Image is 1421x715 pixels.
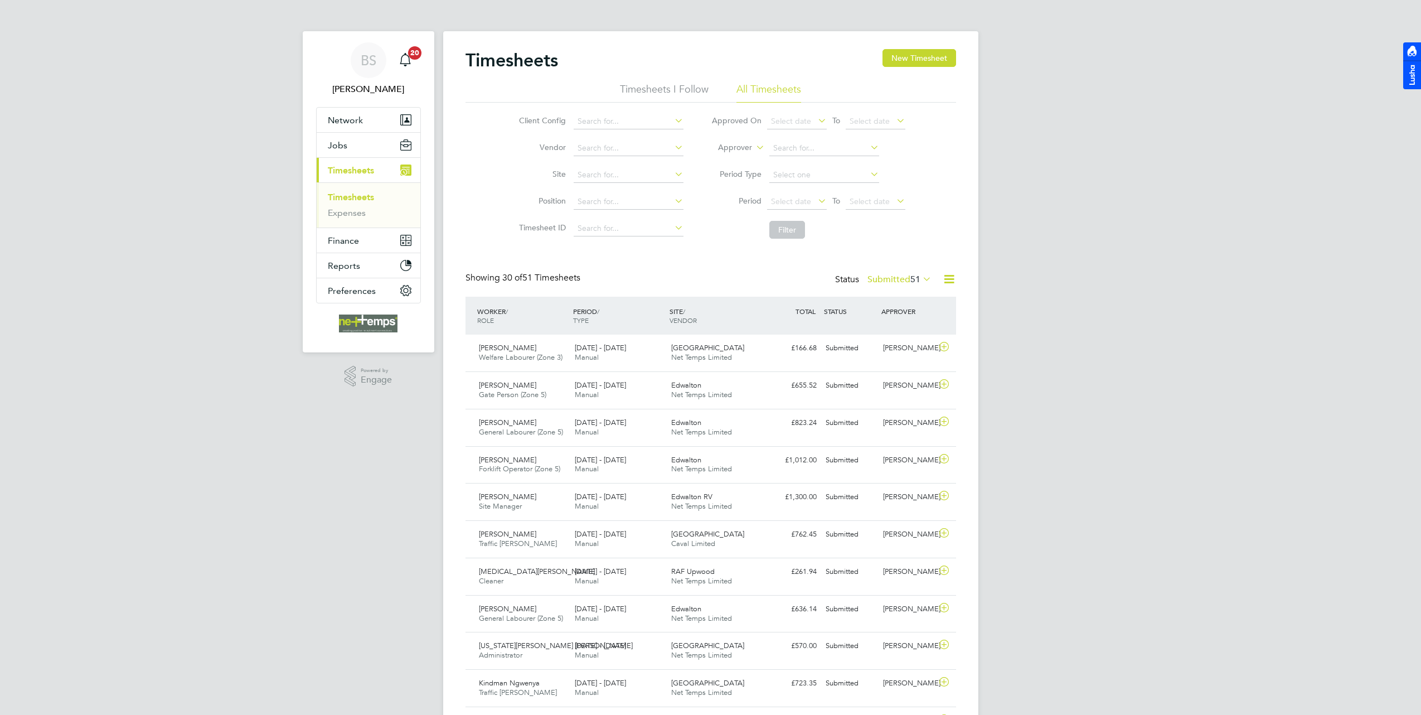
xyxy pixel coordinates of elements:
[763,674,821,693] div: £723.35
[479,455,536,465] span: [PERSON_NAME]
[821,637,879,655] div: Submitted
[479,529,536,539] span: [PERSON_NAME]
[671,427,732,437] span: Net Temps Limited
[575,688,599,697] span: Manual
[575,539,599,548] span: Manual
[339,315,398,332] img: net-temps-logo-retina.png
[479,343,536,352] span: [PERSON_NAME]
[328,286,376,296] span: Preferences
[671,650,732,660] span: Net Temps Limited
[671,678,744,688] span: [GEOGRAPHIC_DATA]
[702,142,752,153] label: Approver
[328,235,359,246] span: Finance
[574,194,683,210] input: Search for...
[821,414,879,432] div: Submitted
[671,492,712,501] span: Edwalton RV
[771,116,811,126] span: Select date
[620,83,709,103] li: Timesheets I Follow
[683,307,685,316] span: /
[479,576,503,586] span: Cleaner
[575,455,626,465] span: [DATE] - [DATE]
[303,31,434,352] nav: Main navigation
[821,488,879,506] div: Submitted
[361,375,392,385] span: Engage
[671,418,701,427] span: Edwalton
[879,488,937,506] div: [PERSON_NAME]
[575,390,599,399] span: Manual
[879,674,937,693] div: [PERSON_NAME]
[575,650,599,660] span: Manual
[479,613,563,623] span: General Labourer (Zone 5)
[736,83,801,103] li: All Timesheets
[667,301,763,330] div: SITE
[479,352,562,362] span: Welfare Labourer (Zone 3)
[574,114,683,129] input: Search for...
[574,167,683,183] input: Search for...
[479,464,560,474] span: Forklift Operator (Zone 5)
[479,678,540,688] span: Kindman Ngwenya
[479,390,546,399] span: Gate Person (Zone 5)
[506,307,508,316] span: /
[574,221,683,236] input: Search for...
[575,464,599,474] span: Manual
[821,600,879,619] div: Submitted
[835,272,934,288] div: Status
[328,207,366,218] a: Expenses
[317,182,420,228] div: Timesheets
[479,418,536,427] span: [PERSON_NAME]
[328,140,347,151] span: Jobs
[408,46,421,60] span: 20
[361,53,376,67] span: BS
[479,641,633,650] span: [US_STATE][PERSON_NAME] [PERSON_NAME]
[575,352,599,362] span: Manual
[479,650,522,660] span: Administrator
[711,169,762,179] label: Period Type
[575,678,626,688] span: [DATE] - [DATE]
[821,674,879,693] div: Submitted
[671,529,744,539] span: [GEOGRAPHIC_DATA]
[575,641,626,650] span: [DATE] - [DATE]
[879,525,937,544] div: [PERSON_NAME]
[316,42,421,96] a: BS[PERSON_NAME]
[479,539,557,548] span: Traffic [PERSON_NAME]
[763,637,821,655] div: £570.00
[479,688,557,697] span: Traffic [PERSON_NAME]
[879,339,937,358] div: [PERSON_NAME]
[910,274,920,285] span: 51
[575,604,626,613] span: [DATE] - [DATE]
[711,115,762,125] label: Approved On
[328,165,374,176] span: Timesheets
[317,278,420,303] button: Preferences
[879,637,937,655] div: [PERSON_NAME]
[879,451,937,470] div: [PERSON_NAME]
[317,108,420,132] button: Network
[502,272,522,283] span: 30 of
[829,194,843,208] span: To
[763,451,821,470] div: £1,012.00
[328,192,374,202] a: Timesheets
[479,604,536,613] span: [PERSON_NAME]
[850,196,890,206] span: Select date
[317,253,420,278] button: Reports
[474,301,571,330] div: WORKER
[477,316,494,325] span: ROLE
[821,339,879,358] div: Submitted
[671,539,715,548] span: Caval Limited
[575,501,599,511] span: Manual
[671,343,744,352] span: [GEOGRAPHIC_DATA]
[317,133,420,157] button: Jobs
[671,641,744,650] span: [GEOGRAPHIC_DATA]
[570,301,667,330] div: PERIOD
[671,464,732,474] span: Net Temps Limited
[671,613,732,623] span: Net Temps Limited
[763,525,821,544] div: £762.45
[879,600,937,619] div: [PERSON_NAME]
[575,418,626,427] span: [DATE] - [DATE]
[394,42,416,78] a: 20
[671,567,715,576] span: RAF Upwood
[671,455,701,465] span: Edwalton
[821,451,879,470] div: Submitted
[345,366,392,387] a: Powered byEngage
[879,563,937,581] div: [PERSON_NAME]
[763,563,821,581] div: £261.94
